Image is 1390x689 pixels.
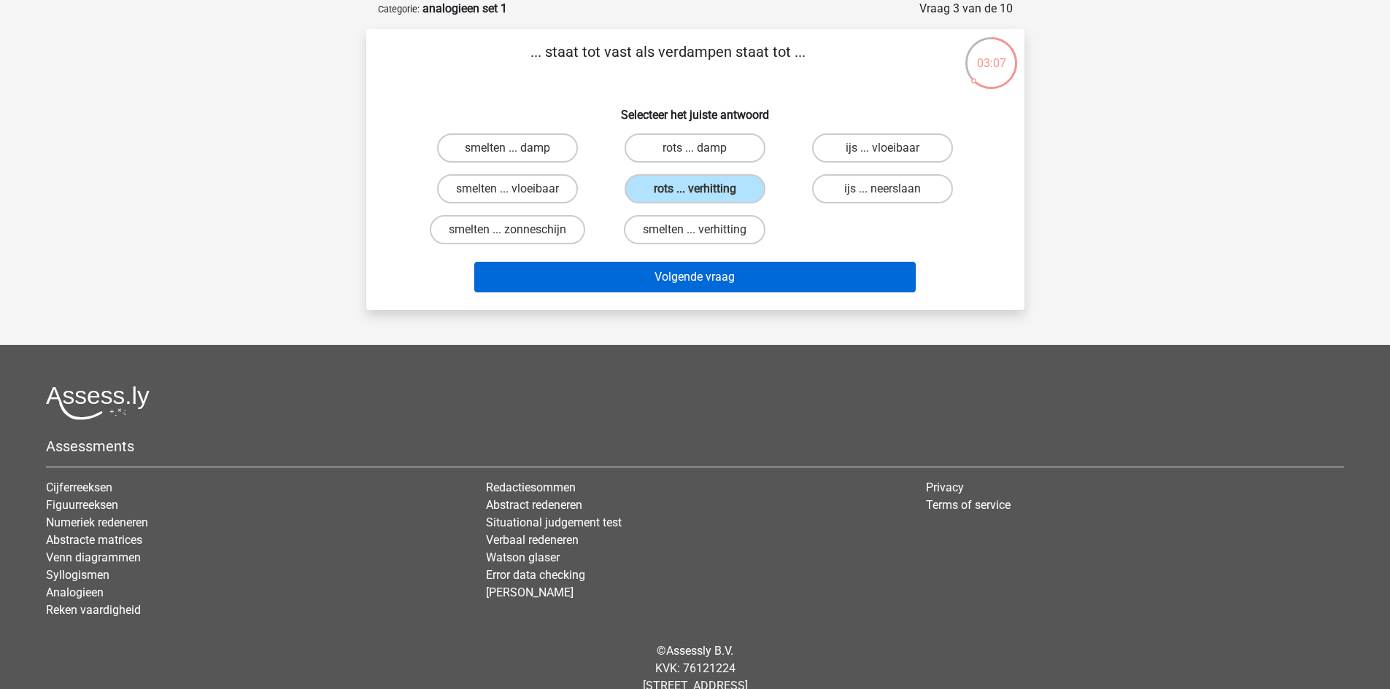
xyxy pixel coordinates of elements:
[486,550,560,564] a: Watson glaser
[46,515,148,529] a: Numeriek redeneren
[46,568,109,582] a: Syllogismen
[486,585,574,599] a: [PERSON_NAME]
[46,550,141,564] a: Venn diagrammen
[474,262,916,292] button: Volgende vraag
[625,174,765,203] label: rots ... verhitting
[624,215,765,244] label: smelten ... verhitting
[378,4,420,15] small: Categorie:
[46,603,141,617] a: Reken vaardigheid
[964,36,1019,72] div: 03:07
[430,215,585,244] label: smelten ... zonneschijn
[437,174,578,203] label: smelten ... vloeibaar
[625,133,765,163] label: rots ... damp
[486,498,582,512] a: Abstract redeneren
[437,133,578,163] label: smelten ... damp
[666,644,733,658] a: Assessly B.V.
[486,480,576,494] a: Redactiesommen
[390,96,1001,122] h6: Selecteer het juiste antwoord
[926,498,1011,512] a: Terms of service
[46,585,104,599] a: Analogieen
[812,133,953,163] label: ijs ... vloeibaar
[486,568,585,582] a: Error data checking
[422,1,507,15] strong: analogieen set 1
[812,174,953,203] label: ijs ... neerslaan
[46,498,118,512] a: Figuurreeksen
[486,515,622,529] a: Situational judgement test
[390,41,946,85] p: ... staat tot vast als verdampen staat tot ...
[46,533,142,547] a: Abstracte matrices
[486,533,579,547] a: Verbaal redeneren
[46,437,1344,455] h5: Assessments
[46,480,112,494] a: Cijferreeksen
[926,480,964,494] a: Privacy
[46,386,150,420] img: Assessly logo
